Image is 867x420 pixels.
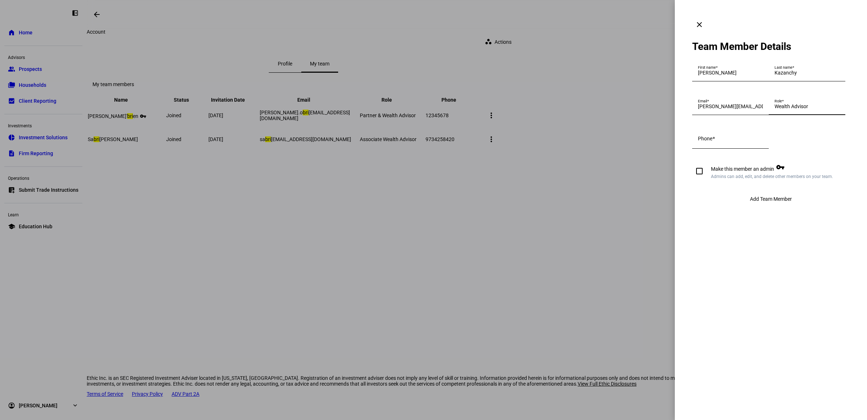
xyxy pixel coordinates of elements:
[698,137,763,143] input: Phone
[708,162,833,180] span: Make this member an admin
[775,70,840,76] input: Last name
[711,174,833,179] span: Admins can add, edit, and delete other members on your team.
[776,163,785,171] mat-icon: vpn_key
[692,41,850,52] div: Team Member Details
[695,20,704,29] mat-icon: clear
[698,70,763,76] input: First name
[775,103,840,109] input: Role
[698,99,707,103] mat-label: Email
[698,65,716,69] mat-label: First name
[775,99,782,103] mat-label: Role
[775,65,793,69] mat-label: Last name
[698,136,712,141] mat-label: Phone
[698,103,763,109] input: Email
